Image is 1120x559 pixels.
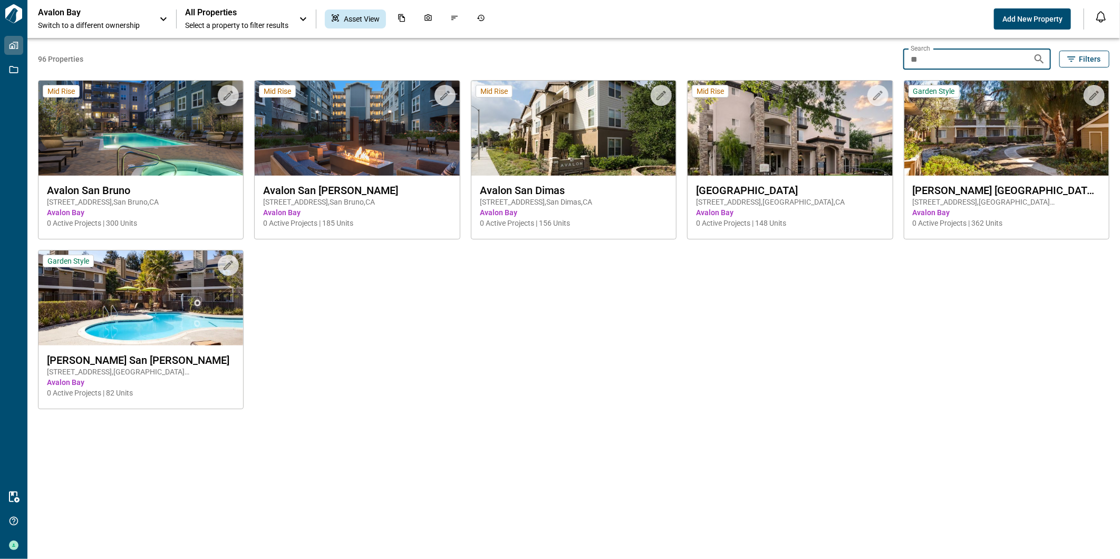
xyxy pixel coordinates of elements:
span: Avalon Bay [263,207,451,218]
span: 0 Active Projects | 300 Units [47,218,235,228]
div: Job History [470,9,491,28]
span: 0 Active Projects | 185 Units [263,218,451,228]
p: Avalon Bay [38,7,133,18]
span: Mid Rise [264,86,291,96]
span: 0 Active Projects | 82 Units [47,388,235,398]
div: Issues & Info [444,9,465,28]
div: Photos [418,9,439,28]
span: Avalon Bay [47,207,235,218]
img: property-asset [38,81,243,176]
button: Add New Property [994,8,1071,30]
span: [PERSON_NAME] San [PERSON_NAME] [47,354,235,367]
div: Asset View [325,9,386,28]
span: Add New Property [1002,14,1063,24]
div: Documents [391,9,412,28]
span: Select a property to filter results [185,20,288,31]
img: property-asset [688,81,892,176]
span: 96 Properties [38,54,899,64]
button: Search properties [1029,49,1050,70]
span: [STREET_ADDRESS] , [GEOGRAPHIC_DATA][PERSON_NAME] , CA [47,367,235,377]
span: Avalon Bay [480,207,668,218]
button: Open notification feed [1093,8,1109,25]
img: property-asset [904,81,1109,176]
span: Switch to a different ownership [38,20,149,31]
span: Avalon San Dimas [480,184,668,197]
span: All Properties [185,7,288,18]
span: Avalon Bay [47,377,235,388]
span: [STREET_ADDRESS] , San Bruno , CA [47,197,235,207]
img: property-asset [471,81,676,176]
span: Avalon Bay [696,207,884,218]
span: 0 Active Projects | 156 Units [480,218,668,228]
span: [STREET_ADDRESS] , San Bruno , CA [263,197,451,207]
span: Mid Rise [480,86,508,96]
img: property-asset [38,250,243,345]
span: 0 Active Projects | 362 Units [913,218,1100,228]
span: 0 Active Projects | 148 Units [696,218,884,228]
span: Mid Rise [47,86,75,96]
span: [PERSON_NAME] [GEOGRAPHIC_DATA][PERSON_NAME] [913,184,1100,197]
button: Filters [1059,51,1109,68]
span: Avalon San [PERSON_NAME] [263,184,451,197]
label: Search [911,44,930,53]
span: Avalon Bay [913,207,1100,218]
span: [STREET_ADDRESS] , San Dimas , CA [480,197,668,207]
span: Mid Rise [697,86,724,96]
span: Asset View [344,14,380,24]
span: Garden Style [47,256,89,266]
img: property-asset [255,81,459,176]
span: Garden Style [913,86,955,96]
span: Avalon San Bruno [47,184,235,197]
span: [STREET_ADDRESS] , [GEOGRAPHIC_DATA][PERSON_NAME] , CA [913,197,1100,207]
span: [GEOGRAPHIC_DATA] [696,184,884,197]
span: Filters [1079,54,1100,64]
span: [STREET_ADDRESS] , [GEOGRAPHIC_DATA] , CA [696,197,884,207]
